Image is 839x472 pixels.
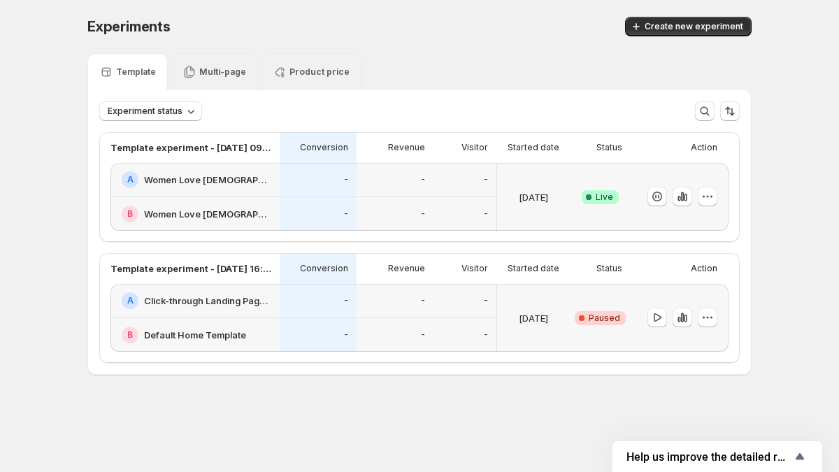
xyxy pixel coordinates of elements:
[388,142,425,153] p: Revenue
[508,263,559,274] p: Started date
[645,21,743,32] span: Create new experiment
[127,295,134,306] h2: A
[344,295,348,306] p: -
[388,263,425,274] p: Revenue
[596,263,622,274] p: Status
[127,174,134,185] h2: A
[300,263,348,274] p: Conversion
[87,18,171,35] span: Experiments
[344,329,348,341] p: -
[110,262,271,276] p: Template experiment - [DATE] 16:25:17
[484,174,488,185] p: -
[691,142,717,153] p: Action
[421,208,425,220] p: -
[484,208,488,220] p: -
[344,174,348,185] p: -
[199,66,246,78] p: Multi-page
[625,17,752,36] button: Create new experiment
[519,311,548,325] p: [DATE]
[589,313,620,324] span: Paused
[508,142,559,153] p: Started date
[691,263,717,274] p: Action
[127,208,133,220] h2: B
[484,329,488,341] p: -
[519,190,548,204] p: [DATE]
[127,329,133,341] h2: B
[144,328,246,342] h2: Default Home Template
[144,207,271,221] h2: Women Love [DEMOGRAPHIC_DATA]
[344,208,348,220] p: -
[421,295,425,306] p: -
[289,66,350,78] p: Product price
[421,174,425,185] p: -
[300,142,348,153] p: Conversion
[144,173,271,187] h2: Women Love [DEMOGRAPHIC_DATA]
[110,141,271,155] p: Template experiment - [DATE] 09:47:14
[720,101,740,121] button: Sort the results
[421,329,425,341] p: -
[461,263,488,274] p: Visitor
[484,295,488,306] p: -
[108,106,182,117] span: Experiment status
[596,192,613,203] span: Live
[626,450,791,464] span: Help us improve the detailed report for A/B campaigns
[99,101,202,121] button: Experiment status
[144,294,271,308] h2: Click-through Landing Page - [DATE] 15:14:10
[116,66,156,78] p: Template
[626,448,808,465] button: Show survey - Help us improve the detailed report for A/B campaigns
[461,142,488,153] p: Visitor
[596,142,622,153] p: Status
